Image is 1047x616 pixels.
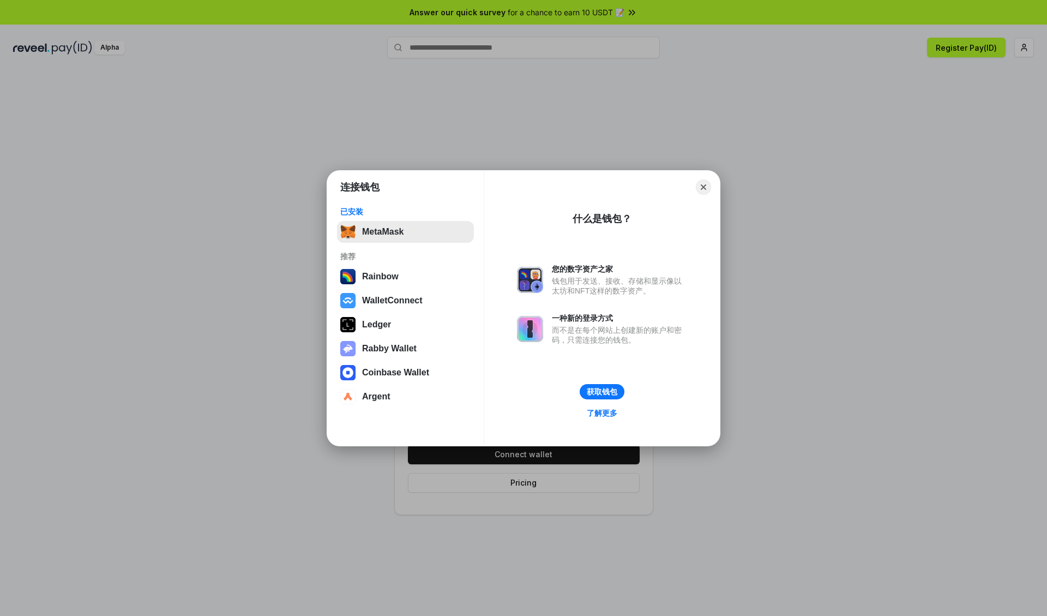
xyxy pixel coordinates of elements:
[552,264,687,274] div: 您的数字资产之家
[362,320,391,330] div: Ledger
[340,269,356,284] img: svg+xml,%3Csvg%20width%3D%22120%22%20height%3D%22120%22%20viewBox%3D%220%200%20120%20120%22%20fil...
[552,313,687,323] div: 一种新的登录方式
[696,180,711,195] button: Close
[362,296,423,306] div: WalletConnect
[580,406,624,420] a: 了解更多
[362,227,404,237] div: MetaMask
[337,221,474,243] button: MetaMask
[340,224,356,240] img: svg+xml,%3Csvg%20fill%3D%22none%22%20height%3D%2233%22%20viewBox%3D%220%200%2035%2033%22%20width%...
[340,293,356,308] img: svg+xml,%3Csvg%20width%3D%2228%22%20height%3D%2228%22%20viewBox%3D%220%200%2028%2028%22%20fill%3D...
[340,181,380,194] h1: 连接钱包
[362,392,390,402] div: Argent
[362,368,429,378] div: Coinbase Wallet
[337,362,474,384] button: Coinbase Wallet
[337,338,474,360] button: Rabby Wallet
[340,317,356,332] img: svg+xml,%3Csvg%20xmlns%3D%22http%3A%2F%2Fwww.w3.org%2F2000%2Fsvg%22%20width%3D%2228%22%20height%3...
[362,272,399,282] div: Rainbow
[517,267,543,293] img: svg+xml,%3Csvg%20xmlns%3D%22http%3A%2F%2Fwww.w3.org%2F2000%2Fsvg%22%20fill%3D%22none%22%20viewBox...
[362,344,417,354] div: Rabby Wallet
[337,314,474,336] button: Ledger
[340,207,471,217] div: 已安装
[552,276,687,296] div: 钱包用于发送、接收、存储和显示像以太坊和NFT这样的数字资产。
[340,365,356,380] img: svg+xml,%3Csvg%20width%3D%2228%22%20height%3D%2228%22%20viewBox%3D%220%200%2028%2028%22%20fill%3D...
[337,290,474,312] button: WalletConnect
[587,408,617,418] div: 了解更多
[340,389,356,404] img: svg+xml,%3Csvg%20width%3D%2228%22%20height%3D%2228%22%20viewBox%3D%220%200%2028%2028%22%20fill%3D...
[552,325,687,345] div: 而不是在每个网站上创建新的账户和密码，只需连接您的钱包。
[337,386,474,408] button: Argent
[587,387,617,397] div: 获取钱包
[337,266,474,288] button: Rainbow
[573,212,631,225] div: 什么是钱包？
[580,384,624,399] button: 获取钱包
[517,316,543,342] img: svg+xml,%3Csvg%20xmlns%3D%22http%3A%2F%2Fwww.w3.org%2F2000%2Fsvg%22%20fill%3D%22none%22%20viewBox...
[340,341,356,356] img: svg+xml,%3Csvg%20xmlns%3D%22http%3A%2F%2Fwww.w3.org%2F2000%2Fsvg%22%20fill%3D%22none%22%20viewBox...
[340,252,471,261] div: 推荐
